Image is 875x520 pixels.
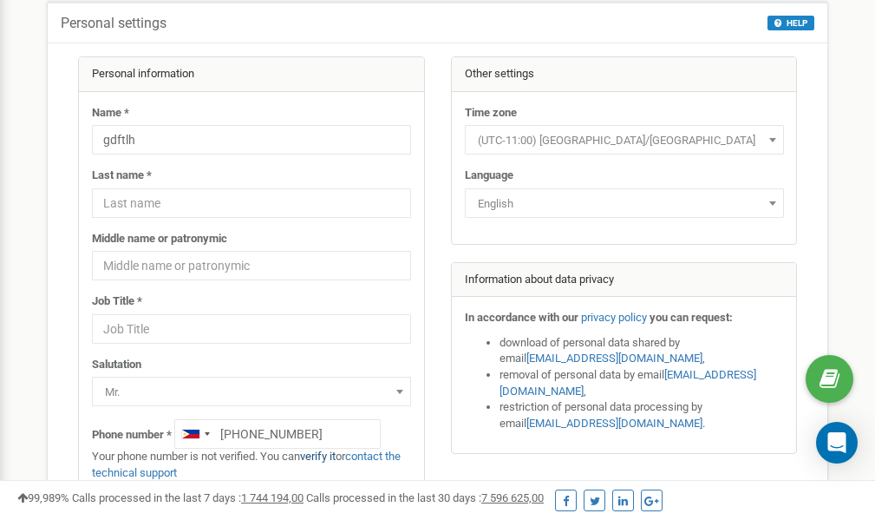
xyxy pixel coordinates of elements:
[465,168,513,184] label: Language
[92,450,401,479] a: contact the technical support
[452,263,797,298] div: Information about data privacy
[471,128,778,153] span: (UTC-11:00) Pacific/Midway
[465,105,517,122] label: Time zone
[465,125,784,155] span: (UTC-11:00) Pacific/Midway
[92,188,411,218] input: Last name
[17,491,69,504] span: 99,989%
[465,188,784,218] span: English
[72,491,304,504] span: Calls processed in the last 7 days :
[500,368,756,398] a: [EMAIL_ADDRESS][DOMAIN_NAME]
[526,417,702,430] a: [EMAIL_ADDRESS][DOMAIN_NAME]
[500,367,784,399] li: removal of personal data by email ,
[452,57,797,92] div: Other settings
[816,422,858,464] div: Open Intercom Messenger
[92,377,411,406] span: Mr.
[92,105,129,122] label: Name *
[500,335,784,367] li: download of personal data shared by email ,
[61,16,167,31] h5: Personal settings
[174,419,381,449] input: +1-800-555-55-55
[92,251,411,280] input: Middle name or patronymic
[98,380,405,405] span: Mr.
[481,491,544,504] u: 7 596 625,00
[581,311,647,324] a: privacy policy
[92,293,142,310] label: Job Title *
[92,125,411,155] input: Name
[526,352,702,365] a: [EMAIL_ADDRESS][DOMAIN_NAME]
[92,314,411,344] input: Job Title
[79,57,424,92] div: Personal information
[650,311,733,324] strong: you can request:
[92,449,411,481] p: Your phone number is not verified. You can or
[767,16,814,30] button: HELP
[92,231,227,247] label: Middle name or patronymic
[306,491,544,504] span: Calls processed in the last 30 days :
[500,399,784,431] li: restriction of personal data processing by email .
[300,450,336,463] a: verify it
[92,357,141,373] label: Salutation
[465,311,578,324] strong: In accordance with our
[471,192,778,216] span: English
[92,427,172,444] label: Phone number *
[241,491,304,504] u: 1 744 194,00
[175,420,215,448] div: Telephone country code
[92,168,152,184] label: Last name *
